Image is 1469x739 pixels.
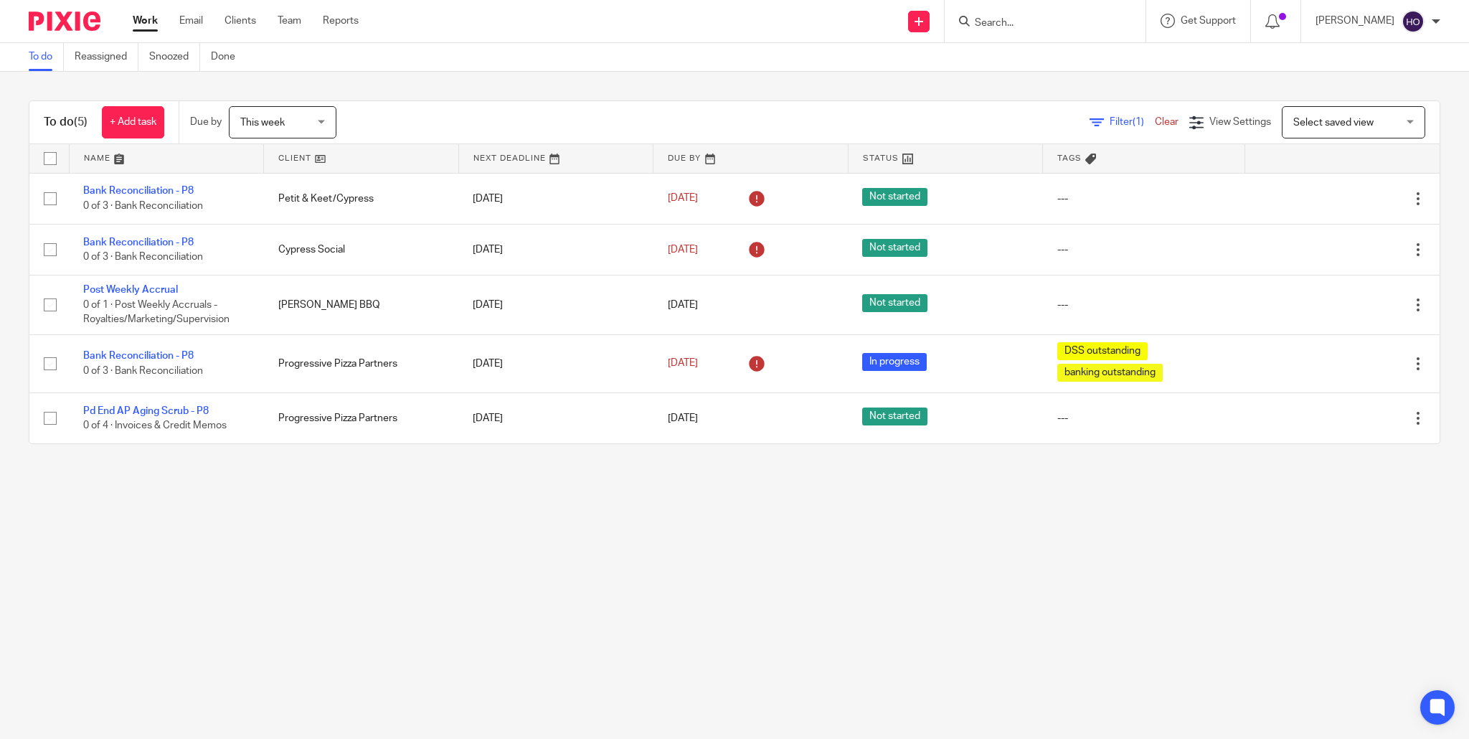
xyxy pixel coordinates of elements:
span: Not started [862,408,927,425]
a: Email [179,14,203,28]
td: [DATE] [458,276,653,334]
span: Not started [862,294,927,312]
span: [DATE] [668,413,698,423]
div: --- [1057,298,1231,312]
span: [DATE] [668,194,698,204]
span: [DATE] [668,245,698,255]
td: Progressive Pizza Partners [264,334,459,392]
div: --- [1057,411,1231,425]
td: [DATE] [458,392,653,443]
h1: To do [44,115,88,130]
span: DSS outstanding [1057,342,1148,360]
td: [DATE] [458,334,653,392]
a: Clear [1155,117,1178,127]
span: View Settings [1209,117,1271,127]
a: Clients [225,14,256,28]
a: Post Weekly Accrual [83,285,178,295]
a: Done [211,43,246,71]
td: Progressive Pizza Partners [264,392,459,443]
td: [PERSON_NAME] BBQ [264,276,459,334]
span: [DATE] [668,359,698,369]
div: --- [1057,243,1231,257]
span: Tags [1057,154,1082,162]
td: Petit & Keet/Cypress [264,173,459,224]
span: [DATE] [668,300,698,310]
span: Get Support [1181,16,1236,26]
input: Search [973,17,1102,30]
a: Bank Reconciliation - P8 [83,351,194,361]
span: 0 of 3 · Bank Reconciliation [83,252,203,262]
td: Cypress Social [264,224,459,275]
img: svg%3E [1402,10,1425,33]
span: Select saved view [1293,118,1374,128]
a: To do [29,43,64,71]
a: Snoozed [149,43,200,71]
img: Pixie [29,11,100,31]
span: (1) [1133,117,1144,127]
span: In progress [862,353,927,371]
a: Reassigned [75,43,138,71]
div: --- [1057,192,1231,206]
a: Bank Reconciliation - P8 [83,186,194,196]
a: Team [278,14,301,28]
a: Reports [323,14,359,28]
span: Not started [862,239,927,257]
span: 0 of 3 · Bank Reconciliation [83,201,203,211]
span: 0 of 1 · Post Weekly Accruals - Royalties/Marketing/Supervision [83,300,230,325]
span: Filter [1110,117,1155,127]
a: Bank Reconciliation - P8 [83,237,194,248]
a: + Add task [102,106,164,138]
td: [DATE] [458,173,653,224]
a: Pd End AP Aging Scrub - P8 [83,406,209,416]
span: 0 of 4 · Invoices & Credit Memos [83,420,227,430]
p: Due by [190,115,222,129]
span: This week [240,118,285,128]
td: [DATE] [458,224,653,275]
a: Work [133,14,158,28]
p: [PERSON_NAME] [1316,14,1394,28]
span: (5) [74,116,88,128]
span: 0 of 3 · Bank Reconciliation [83,366,203,376]
span: Not started [862,188,927,206]
span: banking outstanding [1057,364,1163,382]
